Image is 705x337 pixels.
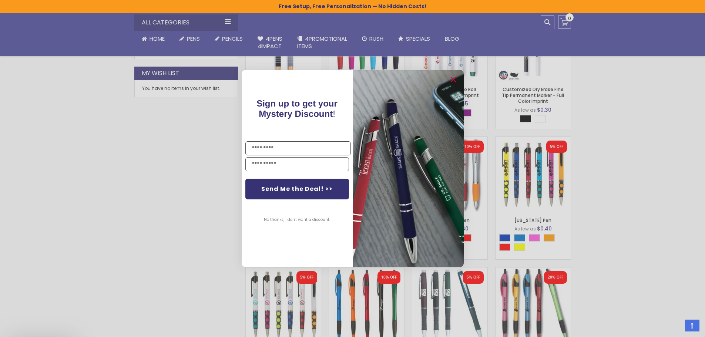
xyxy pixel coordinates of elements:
button: Send Me the Deal! >> [245,179,349,199]
button: Close dialog [447,74,459,85]
img: pop-up-image [353,70,464,267]
button: No thanks, I don't want a discount. [260,210,334,229]
span: ! [256,98,338,119]
span: Sign up to get your Mystery Discount [256,98,338,119]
